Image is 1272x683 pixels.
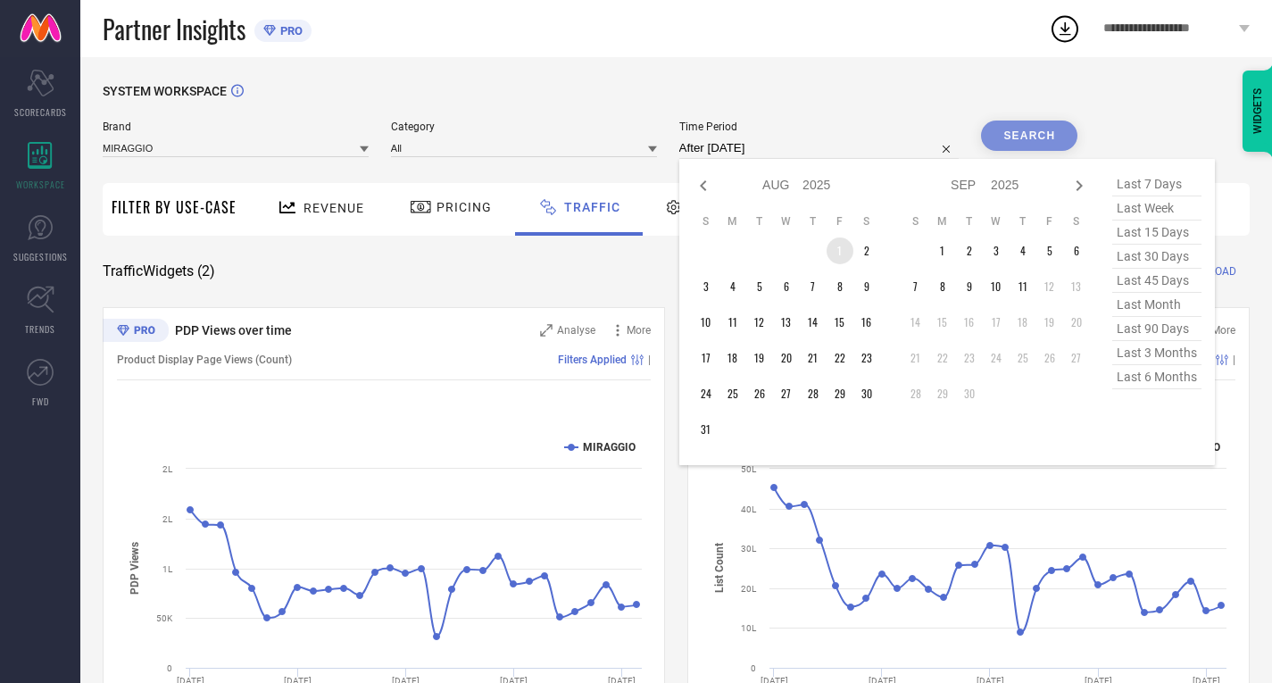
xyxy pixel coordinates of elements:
[983,345,1010,371] td: Wed Sep 24 2025
[25,322,55,336] span: TRENDS
[32,395,49,408] span: FWD
[746,309,773,336] td: Tue Aug 12 2025
[564,200,620,214] span: Traffic
[741,504,757,514] text: 40L
[773,380,800,407] td: Wed Aug 27 2025
[679,121,960,133] span: Time Period
[800,309,827,336] td: Thu Aug 14 2025
[773,345,800,371] td: Wed Aug 20 2025
[746,214,773,229] th: Tuesday
[800,214,827,229] th: Thursday
[827,309,853,336] td: Fri Aug 15 2025
[103,121,369,133] span: Brand
[800,345,827,371] td: Thu Aug 21 2025
[713,543,726,593] tspan: List Count
[558,354,627,366] span: Filters Applied
[751,663,756,673] text: 0
[1063,309,1090,336] td: Sat Sep 20 2025
[741,544,757,554] text: 30L
[1010,345,1036,371] td: Thu Sep 25 2025
[956,380,983,407] td: Tue Sep 30 2025
[129,542,141,595] tspan: PDP Views
[746,345,773,371] td: Tue Aug 19 2025
[1036,309,1063,336] td: Fri Sep 19 2025
[1112,221,1201,245] span: last 15 days
[1049,12,1081,45] div: Open download list
[853,309,880,336] td: Sat Aug 16 2025
[167,663,172,673] text: 0
[1112,269,1201,293] span: last 45 days
[746,273,773,300] td: Tue Aug 05 2025
[1036,345,1063,371] td: Fri Sep 26 2025
[956,214,983,229] th: Tuesday
[1211,324,1235,337] span: More
[1010,273,1036,300] td: Thu Sep 11 2025
[583,441,636,454] text: MIRAGGIO
[929,237,956,264] td: Mon Sep 01 2025
[1036,273,1063,300] td: Fri Sep 12 2025
[773,309,800,336] td: Wed Aug 13 2025
[902,345,929,371] td: Sun Sep 21 2025
[1063,237,1090,264] td: Sat Sep 06 2025
[983,309,1010,336] td: Wed Sep 17 2025
[679,137,960,159] input: Select time period
[1112,365,1201,389] span: last 6 months
[1233,354,1235,366] span: |
[1112,245,1201,269] span: last 30 days
[929,380,956,407] td: Mon Sep 29 2025
[1112,172,1201,196] span: last 7 days
[540,324,553,337] svg: Zoom
[693,309,719,336] td: Sun Aug 10 2025
[1112,293,1201,317] span: last month
[117,354,292,366] span: Product Display Page Views (Count)
[929,214,956,229] th: Monday
[276,24,303,37] span: PRO
[1036,214,1063,229] th: Friday
[103,11,245,47] span: Partner Insights
[800,380,827,407] td: Thu Aug 28 2025
[13,250,68,263] span: SUGGESTIONS
[956,237,983,264] td: Tue Sep 02 2025
[391,121,657,133] span: Category
[719,273,746,300] td: Mon Aug 04 2025
[693,416,719,443] td: Sun Aug 31 2025
[800,273,827,300] td: Thu Aug 07 2025
[436,200,492,214] span: Pricing
[1112,341,1201,365] span: last 3 months
[827,380,853,407] td: Fri Aug 29 2025
[853,345,880,371] td: Sat Aug 23 2025
[1112,317,1201,341] span: last 90 days
[746,380,773,407] td: Tue Aug 26 2025
[1010,309,1036,336] td: Thu Sep 18 2025
[1010,237,1036,264] td: Thu Sep 04 2025
[1010,214,1036,229] th: Thursday
[853,380,880,407] td: Sat Aug 30 2025
[162,514,173,524] text: 2L
[1063,273,1090,300] td: Sat Sep 13 2025
[14,105,67,119] span: SCORECARDS
[719,309,746,336] td: Mon Aug 11 2025
[929,309,956,336] td: Mon Sep 15 2025
[741,464,757,474] text: 50L
[648,354,651,366] span: |
[741,623,757,633] text: 10L
[956,345,983,371] td: Tue Sep 23 2025
[103,262,215,280] span: Traffic Widgets ( 2 )
[693,345,719,371] td: Sun Aug 17 2025
[156,613,173,623] text: 50K
[557,324,595,337] span: Analyse
[902,214,929,229] th: Sunday
[1036,237,1063,264] td: Fri Sep 05 2025
[983,214,1010,229] th: Wednesday
[112,196,237,218] span: Filter By Use-Case
[902,380,929,407] td: Sun Sep 28 2025
[175,323,292,337] span: PDP Views over time
[929,345,956,371] td: Mon Sep 22 2025
[16,178,65,191] span: WORKSPACE
[103,84,227,98] span: SYSTEM WORKSPACE
[1112,196,1201,221] span: last week
[303,201,364,215] span: Revenue
[827,273,853,300] td: Fri Aug 08 2025
[1063,214,1090,229] th: Saturday
[827,237,853,264] td: Fri Aug 01 2025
